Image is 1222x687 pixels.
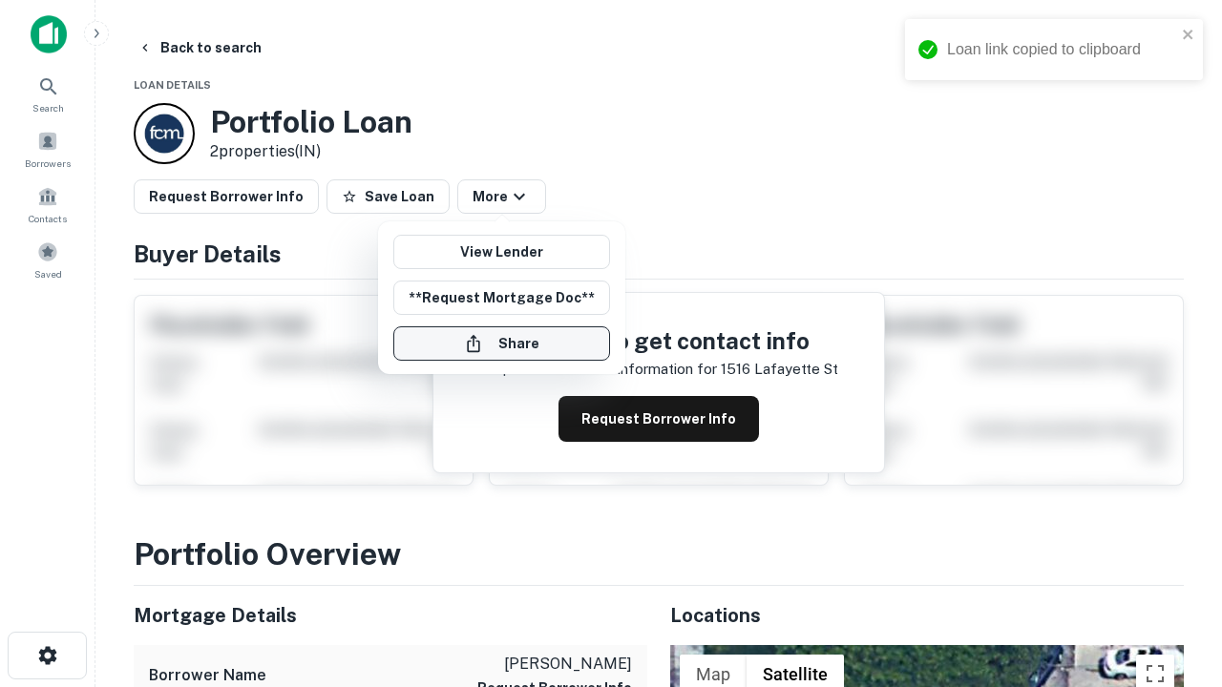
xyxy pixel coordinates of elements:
[393,235,610,269] a: View Lender
[393,281,610,315] button: **Request Mortgage Doc**
[1182,27,1195,45] button: close
[947,38,1176,61] div: Loan link copied to clipboard
[393,326,610,361] button: Share
[1127,534,1222,626] iframe: Chat Widget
